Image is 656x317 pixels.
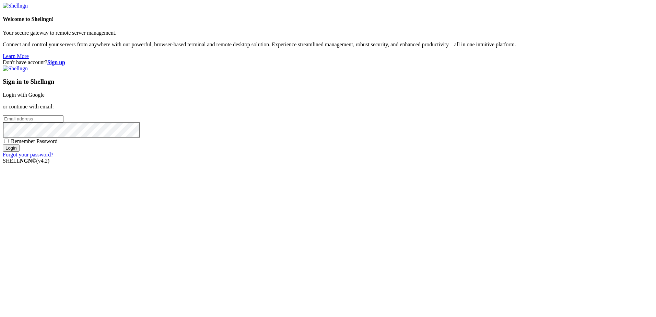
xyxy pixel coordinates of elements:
a: Learn More [3,53,29,59]
img: Shellngn [3,3,28,9]
h3: Sign in to Shellngn [3,78,653,85]
p: or continue with email: [3,104,653,110]
h4: Welcome to Shellngn! [3,16,653,22]
b: NGN [20,158,32,164]
a: Sign up [47,59,65,65]
a: Login with Google [3,92,45,98]
span: 4.2.0 [36,158,50,164]
p: Your secure gateway to remote server management. [3,30,653,36]
input: Email address [3,115,63,122]
span: Remember Password [11,138,58,144]
input: Login [3,144,20,152]
div: Don't have account? [3,59,653,66]
input: Remember Password [4,139,9,143]
a: Forgot your password? [3,152,53,157]
img: Shellngn [3,66,28,72]
p: Connect and control your servers from anywhere with our powerful, browser-based terminal and remo... [3,42,653,48]
span: SHELL © [3,158,49,164]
